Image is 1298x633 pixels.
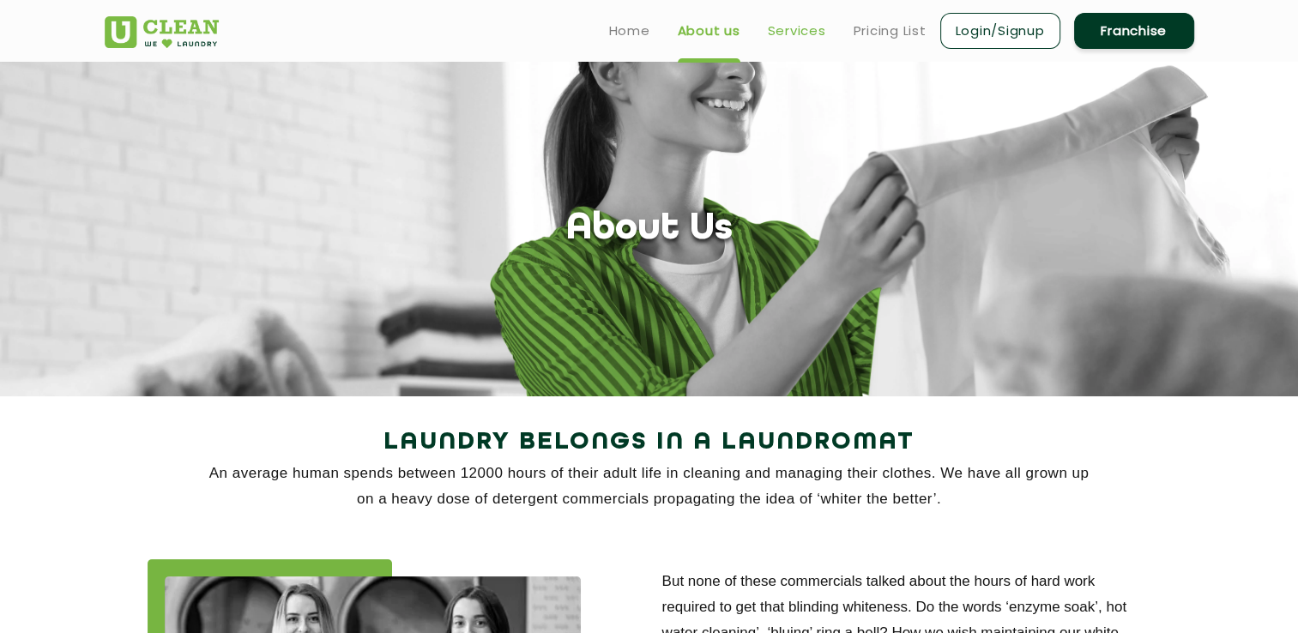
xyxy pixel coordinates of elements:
a: Home [609,21,650,41]
p: An average human spends between 12000 hours of their adult life in cleaning and managing their cl... [105,461,1194,512]
h2: Laundry Belongs in a Laundromat [105,422,1194,463]
h1: About Us [566,208,733,251]
a: About us [678,21,740,41]
img: UClean Laundry and Dry Cleaning [105,16,219,48]
a: Login/Signup [940,13,1060,49]
a: Pricing List [854,21,927,41]
a: Services [768,21,826,41]
a: Franchise [1074,13,1194,49]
